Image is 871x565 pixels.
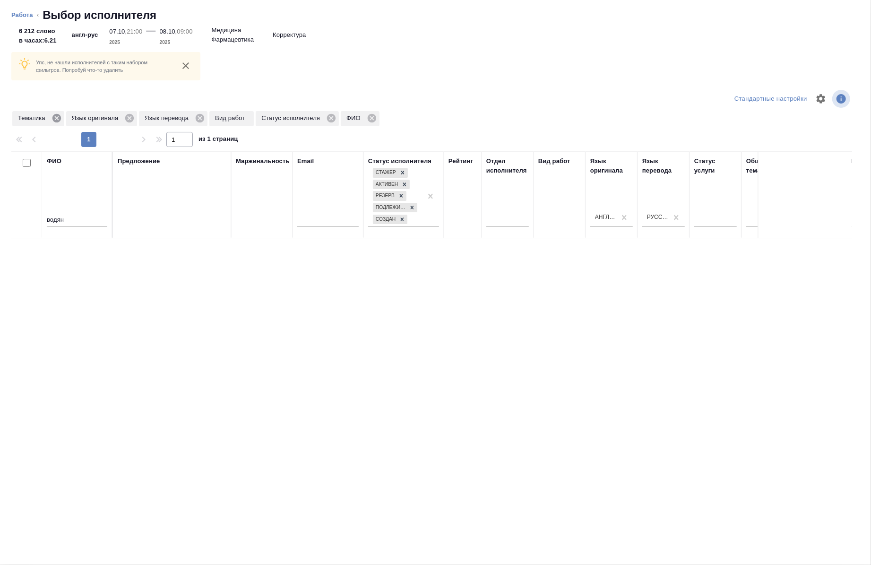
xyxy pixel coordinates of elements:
div: Язык перевода [642,156,685,175]
p: Статус исполнителя [261,113,323,123]
p: 07.10, [109,28,127,35]
p: 08.10, [160,28,177,35]
p: 21:00 [127,28,142,35]
div: Язык оригинала [66,111,138,126]
div: — [146,23,155,47]
div: Предложение [118,156,160,166]
span: Настроить таблицу [810,87,832,110]
div: Email [297,156,314,166]
div: Активен [373,180,399,190]
div: ФИО [341,111,379,126]
div: Подлежит внедрению [373,203,407,213]
div: ФИО [47,156,61,166]
p: 09:00 [177,28,192,35]
div: Резерв [373,191,396,201]
div: Тематика [12,111,64,126]
div: Стажер, Активен, Резерв, Подлежит внедрению, Создан [372,167,409,179]
span: Посмотреть информацию [832,90,852,108]
div: Стажер, Активен, Резерв, Подлежит внедрению, Создан [372,179,411,191]
p: Упс, не нашли исполнителей с таким набором фильтров. Попробуй что-то удалить [36,59,171,74]
div: Английский [595,213,617,221]
div: Стажер, Активен, Резерв, Подлежит внедрению, Создан [372,214,408,226]
p: Язык оригинала [72,113,122,123]
div: Маржинальность [236,156,290,166]
div: Стажер, Активен, Резерв, Подлежит внедрению, Создан [372,190,407,202]
div: Язык перевода [139,111,207,126]
div: Стажер [373,168,397,178]
div: Статус услуги [694,156,737,175]
p: Тематика [18,113,49,123]
div: Рейтинг [448,156,473,166]
p: Язык перевода [145,113,192,123]
div: Создан [373,215,397,225]
li: ‹ [37,10,39,20]
div: Стажер, Активен, Резерв, Подлежит внедрению, Создан [372,202,418,214]
div: Русский [647,213,669,221]
p: 6 212 слово [19,26,57,36]
span: из 1 страниц [198,133,238,147]
button: close [179,59,193,73]
p: Медицина [212,26,241,35]
div: Вид работ [538,156,570,166]
div: Общая тематика [746,156,789,175]
nav: breadcrumb [11,8,860,23]
a: Работа [11,11,33,18]
p: ФИО [346,113,364,123]
div: split button [732,92,810,106]
p: Корректура [273,30,306,40]
div: Отдел исполнителя [486,156,529,175]
div: Статус исполнителя [256,111,339,126]
div: Язык оригинала [590,156,633,175]
div: Статус исполнителя [368,156,431,166]
p: Вид работ [215,113,248,123]
h2: Выбор исполнителя [43,8,156,23]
